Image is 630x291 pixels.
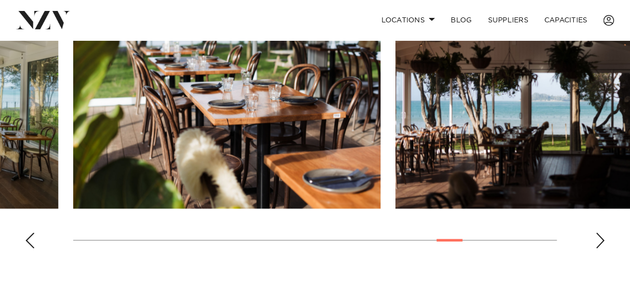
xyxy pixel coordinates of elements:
a: SUPPLIERS [480,9,536,31]
a: Capacities [536,9,596,31]
img: nzv-logo.png [16,11,70,29]
a: Locations [373,9,443,31]
a: BLOG [443,9,480,31]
